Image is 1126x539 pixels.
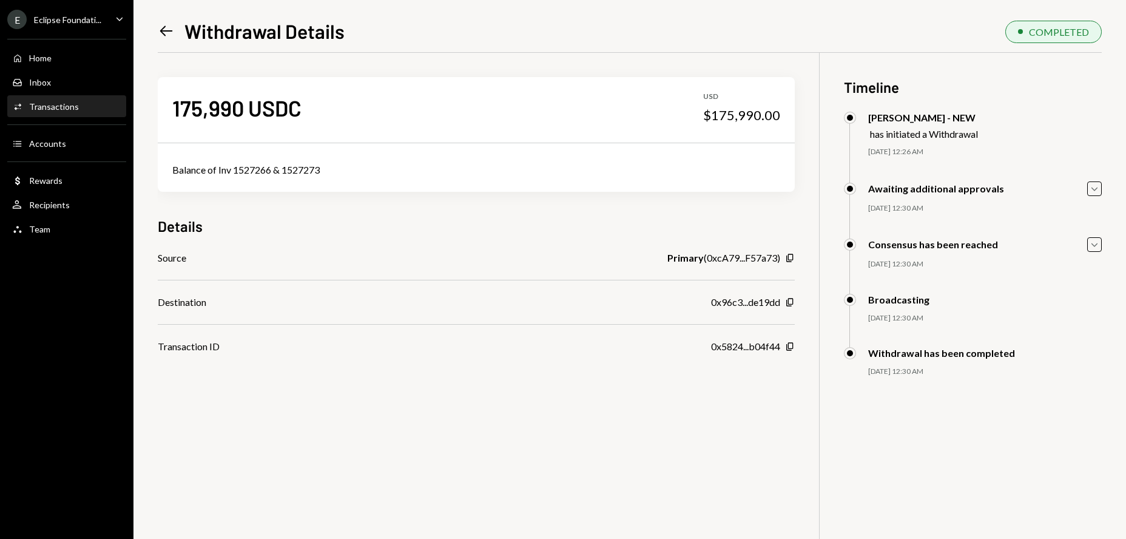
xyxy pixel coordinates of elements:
[7,71,126,93] a: Inbox
[7,47,126,69] a: Home
[667,251,704,265] b: Primary
[184,19,345,43] h1: Withdrawal Details
[29,200,70,210] div: Recipients
[29,101,79,112] div: Transactions
[868,347,1015,359] div: Withdrawal has been completed
[868,367,1102,377] div: [DATE] 12:30 AM
[868,147,1102,157] div: [DATE] 12:26 AM
[844,77,1102,97] h3: Timeline
[29,175,62,186] div: Rewards
[29,224,50,234] div: Team
[7,169,126,191] a: Rewards
[870,128,978,140] div: has initiated a Withdrawal
[7,10,27,29] div: E
[7,132,126,154] a: Accounts
[703,92,780,102] div: USD
[711,295,780,310] div: 0x96c3...de19dd
[7,95,126,117] a: Transactions
[158,295,206,310] div: Destination
[29,53,52,63] div: Home
[667,251,780,265] div: ( 0xcA79...F57a73 )
[7,218,126,240] a: Team
[7,194,126,215] a: Recipients
[703,107,780,124] div: $175,990.00
[158,216,203,236] h3: Details
[158,251,186,265] div: Source
[1029,26,1089,38] div: COMPLETED
[29,138,66,149] div: Accounts
[868,112,978,123] div: [PERSON_NAME] - NEW
[868,239,998,250] div: Consensus has been reached
[868,183,1004,194] div: Awaiting additional approvals
[711,339,780,354] div: 0x5824...b04f44
[172,163,780,177] div: Balance of Inv 1527266 & 1527273
[868,203,1102,214] div: [DATE] 12:30 AM
[868,259,1102,269] div: [DATE] 12:30 AM
[29,77,51,87] div: Inbox
[34,15,101,25] div: Eclipse Foundati...
[172,94,302,121] div: 175,990 USDC
[868,294,929,305] div: Broadcasting
[158,339,220,354] div: Transaction ID
[868,313,1102,324] div: [DATE] 12:30 AM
